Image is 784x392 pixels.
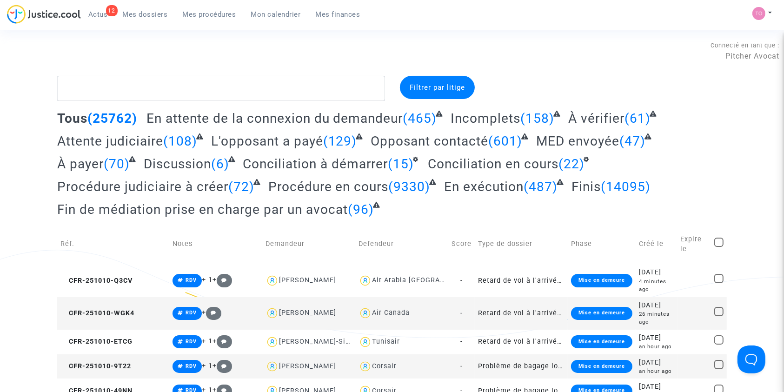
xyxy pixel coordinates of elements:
div: Tunisair [372,338,400,345]
span: + [213,337,233,345]
a: 12Actus [81,7,115,21]
span: Mon calendrier [251,10,301,19]
span: En attente de la connexion du demandeur [146,111,403,126]
span: (25762) [87,111,137,126]
span: + [213,362,233,370]
span: (465) [403,111,437,126]
a: Mes dossiers [115,7,175,21]
div: Air Canada [372,309,410,317]
span: RDV [186,310,197,316]
div: Mise en demeure [571,307,632,320]
span: (487) [524,179,558,194]
span: (158) [520,111,554,126]
a: Mon calendrier [244,7,308,21]
div: Mise en demeure [571,274,632,287]
img: jc-logo.svg [7,5,81,24]
div: Mise en demeure [571,335,632,348]
div: [PERSON_NAME] [279,276,336,284]
div: an hour ago [639,367,674,375]
span: + [213,276,233,284]
span: (72) [228,179,254,194]
span: (129) [323,133,357,149]
div: 12 [106,5,118,16]
a: Mes finances [308,7,368,21]
span: Fin de médiation prise en charge par un avocat [57,202,348,217]
span: Discussion [144,156,211,172]
span: (22) [558,156,585,172]
span: Connecté en tant que : [711,42,779,49]
span: - [460,338,463,345]
img: icon-user.svg [266,335,279,349]
span: + [202,308,222,316]
div: [DATE] [639,333,674,343]
span: (6) [211,156,229,172]
div: Corsair [372,362,397,370]
img: icon-user.svg [359,360,372,373]
span: Mes finances [316,10,360,19]
td: Notes [169,224,262,264]
img: icon-user.svg [359,335,372,349]
td: Expire le [678,224,711,264]
span: À payer [57,156,104,172]
span: + 1 [202,337,213,345]
td: Problème de bagage lors d'un voyage en avion [475,354,568,379]
div: [DATE] [639,358,674,368]
span: - [460,309,463,317]
div: [PERSON_NAME]-Sirot [279,338,355,345]
span: (601) [488,133,522,149]
td: Retard de vol à l'arrivée (hors UE - Convention de [GEOGRAPHIC_DATA]) [475,330,568,354]
td: Retard de vol à l'arrivée (Règlement CE n°261/2004) [475,297,568,330]
span: + 1 [202,276,213,284]
span: CFR-251010-9T22 [60,362,131,370]
span: CFR-251010-WGK4 [60,309,134,317]
span: Incomplets [451,111,520,126]
span: À vérifier [568,111,625,126]
span: Finis [571,179,601,194]
td: Demandeur [262,224,355,264]
span: RDV [186,277,197,283]
div: Mise en demeure [571,360,632,373]
span: RDV [186,339,197,345]
td: Réf. [57,224,169,264]
span: Attente judiciaire [57,133,163,149]
span: CFR-251010-Q3CV [60,277,133,285]
div: [PERSON_NAME] [279,362,336,370]
img: fe1f3729a2b880d5091b466bdc4f5af5 [752,7,765,20]
td: Créé le [636,224,677,264]
div: [PERSON_NAME] [279,309,336,317]
img: icon-user.svg [266,274,279,287]
span: Mes dossiers [123,10,168,19]
span: Conciliation en cours [428,156,558,172]
span: L'opposant a payé [211,133,323,149]
div: [DATE] [639,382,674,392]
td: Score [448,224,475,264]
span: (70) [104,156,130,172]
div: 26 minutes ago [639,310,674,326]
img: icon-user.svg [359,306,372,320]
span: - [460,362,463,370]
span: (14095) [601,179,651,194]
span: Procédure judiciaire à créer [57,179,228,194]
span: (61) [625,111,651,126]
img: icon-user.svg [266,360,279,373]
span: Mes procédures [183,10,236,19]
div: [DATE] [639,267,674,278]
td: Type de dossier [475,224,568,264]
td: Defendeur [355,224,448,264]
div: Air Arabia [GEOGRAPHIC_DATA] [372,276,480,284]
td: Retard de vol à l'arrivée (hors UE - Convention de [GEOGRAPHIC_DATA]) [475,264,568,297]
div: 4 minutes ago [639,278,674,294]
span: (96) [348,202,374,217]
img: icon-user.svg [359,274,372,287]
span: MED envoyée [536,133,619,149]
iframe: Help Scout Beacon - Open [737,345,765,373]
img: icon-user.svg [266,306,279,320]
span: (15) [388,156,414,172]
span: (108) [163,133,197,149]
span: Procédure en cours [268,179,389,194]
span: (47) [619,133,645,149]
span: Actus [88,10,108,19]
td: Phase [568,224,636,264]
span: Filtrer par litige [410,83,465,92]
span: + 1 [202,362,213,370]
